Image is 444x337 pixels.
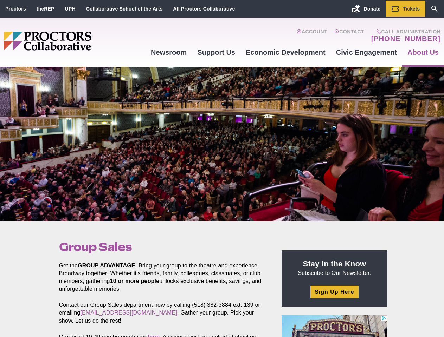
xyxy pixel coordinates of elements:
[290,259,379,277] p: Subscribe to Our Newsletter.
[402,43,444,62] a: About Us
[403,6,420,12] span: Tickets
[334,29,364,43] a: Contact
[364,6,380,12] span: Donate
[65,6,76,12] a: UPH
[78,263,135,269] strong: GROUP ADVANTAGE
[371,34,440,43] a: [PHONE_NUMBER]
[173,6,235,12] a: All Proctors Collaborative
[59,240,266,253] h1: Group Sales
[192,43,240,62] a: Support Us
[240,43,331,62] a: Economic Development
[369,29,440,34] span: Call Administration
[310,286,358,298] a: Sign Up Here
[303,259,366,268] strong: Stay in the Know
[386,1,425,17] a: Tickets
[86,6,163,12] a: Collaborative School of the Arts
[37,6,54,12] a: theREP
[4,32,146,51] img: Proctors logo
[110,278,160,284] strong: 10 or more people
[331,43,402,62] a: Civic Engagement
[425,1,444,17] a: Search
[5,6,26,12] a: Proctors
[80,310,177,316] a: [EMAIL_ADDRESS][DOMAIN_NAME]
[59,301,266,324] p: Contact our Group Sales department now by calling (518) 382-3884 ext. 139 or emailing . Gather yo...
[297,29,327,43] a: Account
[146,43,192,62] a: Newsroom
[347,1,386,17] a: Donate
[59,262,266,293] p: Get the ! Bring your group to the theatre and experience Broadway together! Whether it’s friends,...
